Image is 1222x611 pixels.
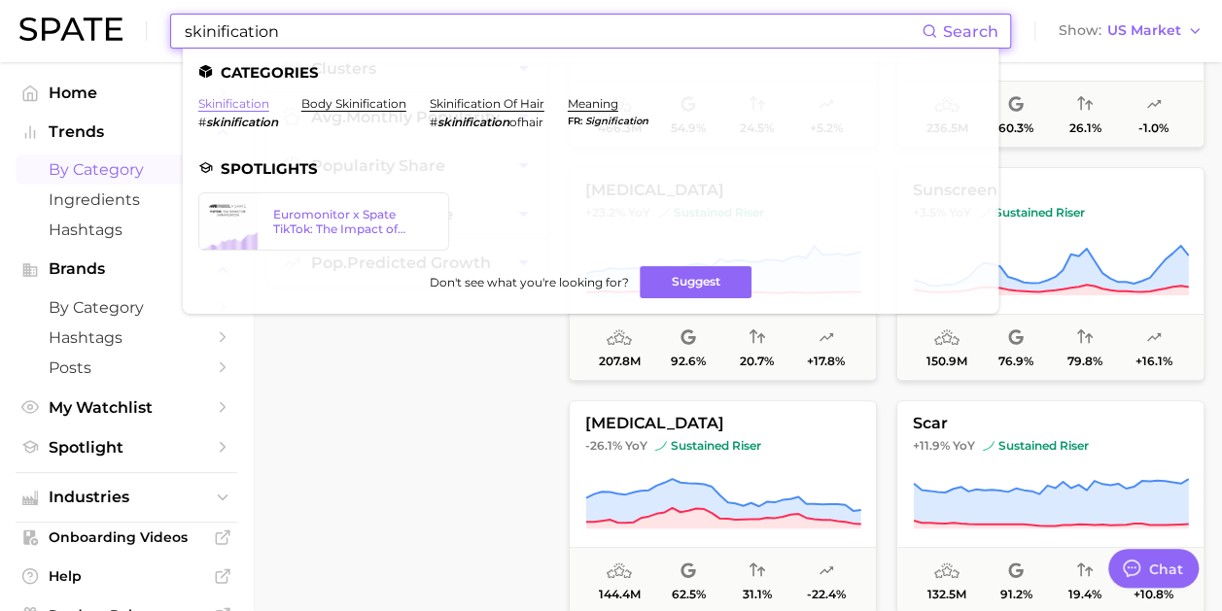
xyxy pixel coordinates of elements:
span: popularity share: Google [1008,326,1024,350]
span: sunscreen [897,182,1204,199]
a: Posts [16,353,237,383]
button: ShowUS Market [1054,18,1207,44]
button: Industries [16,483,237,512]
span: 31.1% [743,588,772,601]
span: +16.1% [1135,355,1172,368]
span: [MEDICAL_DATA] [570,415,876,432]
img: sustained riser [655,440,667,452]
span: Home [49,84,204,102]
span: Spotlight [49,438,204,457]
span: 76.9% [998,355,1033,368]
span: popularity convergence: Very Low Convergence [1077,560,1093,583]
span: 26.1% [1068,121,1100,135]
a: Hashtags [16,322,237,353]
em: skinification [206,115,278,129]
a: My Watchlist [16,392,237,423]
span: 79.8% [1067,355,1102,368]
span: sustained riser [655,438,761,454]
span: popularity predicted growth: Very Likely [1146,326,1162,350]
li: Categories [198,64,983,81]
button: Trends [16,118,237,147]
span: fr [568,115,585,127]
span: My Watchlist [49,398,204,417]
span: Hashtags [49,221,204,239]
span: popularity share: Google [1008,560,1024,583]
span: Brands [49,260,204,278]
span: -1.0% [1138,121,1169,135]
span: popularity share: Google [1008,93,1024,117]
span: 19.4% [1068,588,1101,601]
a: by Category [16,154,237,185]
span: # [430,115,437,129]
span: by Category [49,160,204,179]
span: popularity predicted growth: Very Unlikely [1146,93,1162,117]
span: 60.3% [998,121,1033,135]
span: popularity share: Google [681,326,696,350]
a: Ingredients [16,185,237,215]
span: popularity share: Google [681,560,696,583]
span: 91.2% [1000,588,1032,601]
span: Show [1059,25,1101,36]
span: Hashtags [49,328,204,347]
a: by Category [16,292,237,322]
span: average monthly popularity: Very High Popularity [934,560,960,583]
span: average monthly popularity: Very High Popularity [934,326,960,350]
span: average monthly popularity: Very High Popularity [607,326,632,350]
span: Ingredients [49,190,204,209]
a: skinification [198,96,269,111]
button: sunscreen+3.5% YoYsustained risersustained riser150.9m76.9%79.8%+16.1% [896,167,1205,381]
span: Industries [49,489,204,506]
a: skinification of hair [430,96,544,111]
span: scar [897,415,1204,432]
a: Euromonitor x Spate TikTok: The Impact of Skinification [198,192,449,251]
span: +11.9% [913,438,950,453]
span: Trends [49,123,204,141]
span: YoY [953,438,975,454]
img: SPATE [19,17,122,41]
span: Don't see what you're looking for? [429,275,628,289]
div: Euromonitor x Spate TikTok: The Impact of Skinification [273,207,433,236]
span: popularity predicted growth: Very Unlikely [819,560,834,583]
a: body skinification [301,96,406,111]
span: popularity convergence: High Convergence [1077,326,1093,350]
a: meaning [568,96,618,111]
span: sustained riser [979,205,1085,221]
span: popularity convergence: Low Convergence [750,326,765,350]
span: 20.7% [740,355,774,368]
span: 92.6% [671,355,706,368]
span: popularity convergence: Low Convergence [1077,93,1093,117]
span: sustained riser [983,438,1089,454]
a: Hashtags [16,215,237,245]
span: ofhair [509,115,543,129]
span: Search [943,22,998,41]
span: 144.4m [599,588,641,601]
span: 150.9m [926,355,967,368]
a: Onboarding Videos [16,523,237,552]
a: Help [16,561,237,591]
a: Home [16,78,237,108]
span: +17.8% [807,355,845,368]
span: # [198,115,206,129]
li: Spotlights [198,160,983,177]
span: YoY [625,438,647,454]
button: Brands [16,255,237,284]
span: Help [49,567,204,585]
span: average monthly popularity: Very High Popularity [607,560,632,583]
img: sustained riser [983,440,995,452]
span: -22.4% [807,588,846,601]
span: popularity convergence: Low Convergence [750,560,765,583]
span: 207.8m [599,355,641,368]
a: Spotlight [16,432,237,462]
span: by Category [49,298,204,317]
span: popularity predicted growth: Very Likely [819,326,834,350]
button: Suggest [640,266,751,298]
em: signification [585,115,648,127]
span: +10.8% [1134,588,1173,601]
span: 62.5% [672,588,706,601]
span: Posts [49,358,204,377]
span: -26.1% [585,438,622,453]
em: skinification [437,115,509,129]
span: 132.5m [927,588,966,601]
input: Search here for a brand, industry, or ingredient [183,15,922,48]
span: Onboarding Videos [49,528,204,546]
